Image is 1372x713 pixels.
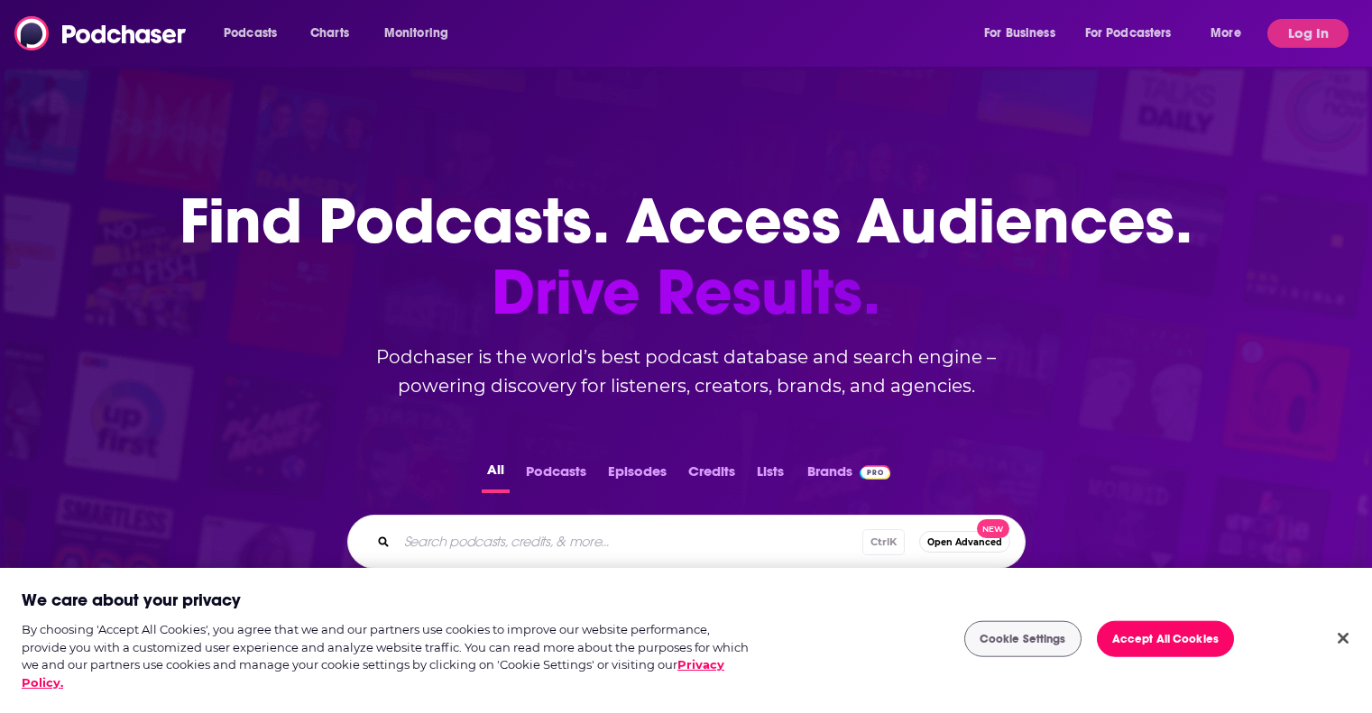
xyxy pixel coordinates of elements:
[964,621,1082,657] button: Cookie Settings
[482,458,510,493] button: All
[22,621,755,691] div: By choosing 'Accept All Cookies', you agree that we and our partners use cookies to improve our w...
[310,21,349,46] span: Charts
[224,21,277,46] span: Podcasts
[683,458,741,493] button: Credits
[807,458,891,493] a: BrandsPodchaser Pro
[180,257,1192,328] span: Drive Results.
[384,21,448,46] span: Monitoring
[22,590,241,612] h2: We care about your privacy
[1211,21,1241,46] span: More
[919,531,1010,553] button: Open AdvancedNew
[977,519,1009,538] span: New
[372,19,472,48] button: open menu
[326,343,1047,400] h2: Podchaser is the world’s best podcast database and search engine – powering discovery for listene...
[927,537,1002,547] span: Open Advanced
[211,19,300,48] button: open menu
[1097,621,1234,657] button: Accept All Cookies
[971,19,1078,48] button: open menu
[1323,618,1363,658] button: Close
[180,186,1192,328] h1: Find Podcasts. Access Audiences.
[347,515,1026,569] div: Search podcasts, credits, & more...
[520,458,592,493] button: Podcasts
[984,21,1055,46] span: For Business
[1267,19,1349,48] button: Log In
[862,529,905,555] span: Ctrl K
[397,527,862,556] input: Search podcasts, credits, & more...
[1085,21,1172,46] span: For Podcasters
[603,458,672,493] button: Episodes
[751,458,789,493] button: Lists
[1073,19,1198,48] button: open menu
[299,19,360,48] a: Charts
[14,16,188,50] img: Podchaser - Follow, Share and Rate Podcasts
[860,465,891,480] img: Podchaser Pro
[1198,19,1264,48] button: open menu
